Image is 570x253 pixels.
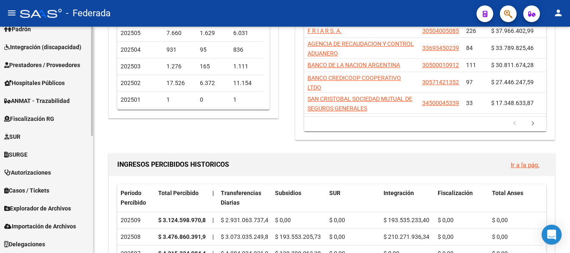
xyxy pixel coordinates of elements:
span: | [212,190,214,196]
span: SUR [4,132,20,141]
span: 33 [466,100,473,106]
span: SURGE [4,150,28,159]
a: Ir a la pág. [511,161,540,169]
span: SAN CRISTOBAL SOCIEDAD MUTUAL DE SEGUROS GENERALES [308,95,412,112]
div: 0 [200,95,227,105]
datatable-header-cell: | [209,184,217,212]
strong: $ 3.476.860.391,93 [158,233,209,240]
span: $ 0,00 [492,217,508,223]
span: $ 0,00 [329,217,345,223]
a: go to next page [525,119,541,128]
span: $ 193.553.205,73 [275,233,321,240]
span: 202503 [121,63,141,70]
span: Fiscalización [438,190,473,196]
mat-icon: menu [7,8,17,18]
span: $ 3.073.035.249,86 [221,233,272,240]
div: 165 [200,62,227,71]
div: 836 [233,45,260,55]
span: Fiscalización RG [4,114,54,123]
span: ANMAT - Trazabilidad [4,96,70,105]
span: Total Anses [492,190,523,196]
div: 95 [200,45,227,55]
span: 111 [466,62,476,68]
span: $ 0,00 [492,233,508,240]
div: 1 [233,95,260,105]
span: Total Percibido [158,190,199,196]
div: 11.154 [233,78,260,88]
div: 6.372 [200,78,227,88]
span: Explorador de Archivos [4,204,71,213]
span: $ 0,00 [438,217,454,223]
span: $ 37.966.402,99 [491,28,534,34]
span: 202504 [121,46,141,53]
div: Open Intercom Messenger [542,225,562,245]
span: $ 0,00 [329,233,345,240]
span: 84 [466,45,473,51]
span: Transferencias Diarias [221,190,261,206]
span: BANCO DE LA NACION ARGENTINA [308,62,400,68]
span: $ 30.811.674,28 [491,62,534,68]
span: 33693450239 [422,45,459,51]
div: 1.629 [200,28,227,38]
span: Padrón [4,25,31,34]
span: | [212,217,214,223]
span: $ 2.931.063.737,43 [221,217,272,223]
span: $ 33.789.825,46 [491,45,534,51]
span: 202501 [121,96,141,103]
datatable-header-cell: SUR [326,184,380,212]
datatable-header-cell: Integración [380,184,434,212]
span: Delegaciones [4,240,45,249]
span: BANCO CREDICOOP COOPERATIVO LTDO [308,75,401,91]
span: 30504005085 [422,28,459,34]
span: $ 0,00 [438,233,454,240]
div: 1.276 [166,62,193,71]
div: 202508 [121,232,151,242]
span: Subsidios [275,190,301,196]
div: 1 [166,95,193,105]
datatable-header-cell: Subsidios [272,184,326,212]
mat-icon: person [553,8,563,18]
span: - Federada [66,4,111,23]
span: Casos / Tickets [4,186,49,195]
span: Período Percibido [121,190,146,206]
span: 30500010912 [422,62,459,68]
span: Importación de Archivos [4,222,76,231]
a: go to previous page [507,119,522,128]
span: $ 193.535.233,40 [383,217,429,223]
span: F R I A R S. A. [308,28,342,34]
span: 226 [466,28,476,34]
datatable-header-cell: Período Percibido [117,184,155,212]
span: 202505 [121,30,141,36]
span: INGRESOS PERCIBIDOS HISTORICOS [117,160,229,168]
span: 97 [466,79,473,85]
span: Hospitales Públicos [4,78,65,88]
span: 202502 [121,80,141,86]
div: 1.111 [233,62,260,71]
span: Integración [383,190,414,196]
datatable-header-cell: Total Percibido [155,184,209,212]
span: SUR [329,190,340,196]
span: Autorizaciones [4,168,51,177]
div: 7.660 [166,28,193,38]
span: $ 27.446.247,59 [491,79,534,85]
div: 17.526 [166,78,193,88]
span: $ 17.348.633,87 [491,100,534,106]
div: 931 [166,45,193,55]
div: 202509 [121,215,151,225]
datatable-header-cell: Fiscalización [434,184,489,212]
span: 30571421352 [422,79,459,85]
datatable-header-cell: Transferencias Diarias [217,184,272,212]
span: | [212,233,214,240]
datatable-header-cell: Total Anses [489,184,543,212]
span: $ 0,00 [275,217,291,223]
span: 34500045339 [422,100,459,106]
button: Ir a la pág. [504,157,546,173]
strong: $ 3.124.598.970,83 [158,217,209,223]
span: Prestadores / Proveedores [4,60,80,70]
span: $ 210.271.936,34 [383,233,429,240]
span: Integración (discapacidad) [4,43,81,52]
span: AGENCIA DE RECAUDACION Y CONTROL ADUANERO [308,40,414,57]
div: 6.031 [233,28,260,38]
